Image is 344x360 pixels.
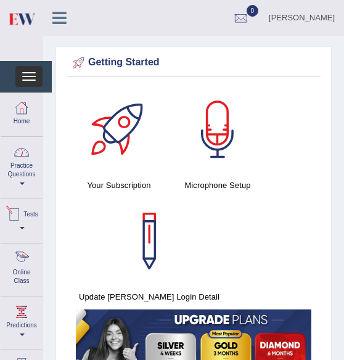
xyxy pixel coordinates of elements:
a: Home [1,92,43,133]
span: 0 [247,5,259,17]
a: Online Class [1,243,43,292]
a: Predictions [1,297,43,345]
h4: Update [PERSON_NAME] Login Detail [76,290,223,303]
div: Getting Started [70,54,317,72]
a: Practice Questions [1,137,43,195]
a: Tests [1,199,43,239]
h4: Microphone Setup [174,179,261,192]
h4: Your Subscription [76,179,162,192]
